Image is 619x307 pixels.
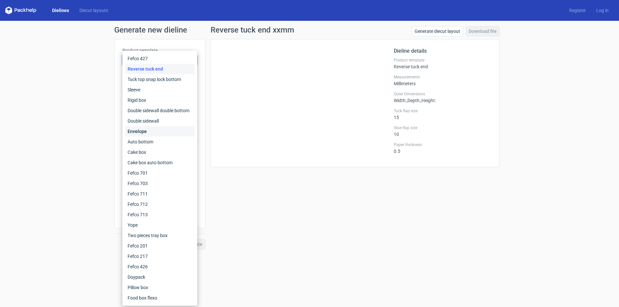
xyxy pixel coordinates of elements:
[125,157,195,168] div: Cake box auto bottom
[394,74,491,80] label: Measurements
[47,7,74,14] a: Dielines
[394,74,491,86] div: Millimeters
[412,26,463,36] a: Generate diecut layout
[564,7,591,14] a: Register
[125,209,195,220] div: Fefco 713
[122,47,197,54] label: Product template
[394,108,491,120] div: 15
[125,261,195,272] div: Fefco 426
[125,220,195,230] div: Yope
[394,108,491,113] label: Tuck flap size
[394,91,491,97] label: Outer Dimensions
[394,142,491,147] label: Paper thickness
[125,168,195,178] div: Fefco 701
[125,272,195,282] div: Doypack
[394,125,491,130] label: Glue flap size
[125,53,195,64] div: Fefco 427
[420,98,436,103] span: , Height :
[125,105,195,116] div: Double sidewall double bottom
[394,98,406,103] span: Width :
[125,95,195,105] div: Rigid box
[125,137,195,147] div: Auto bottom
[125,116,195,126] div: Double sidewall
[394,47,491,55] h2: Dieline details
[125,251,195,261] div: Fefco 217
[125,241,195,251] div: Fefco 201
[394,58,491,63] label: Product template
[125,74,195,85] div: Tuck top snap lock bottom
[125,64,195,74] div: Reverse tuck end
[125,147,195,157] div: Cake box
[125,293,195,303] div: Food box flexo
[211,26,294,34] h1: Reverse tuck end xxmm
[591,7,614,14] a: Log in
[125,199,195,209] div: Fefco 712
[125,85,195,95] div: Sleeve
[406,98,420,103] span: , Depth :
[125,282,195,293] div: Pillow box
[394,142,491,154] div: 0.5
[125,230,195,241] div: Two pieces tray box
[394,58,491,69] div: Reverse tuck end
[74,7,113,14] a: Diecut layouts
[125,126,195,137] div: Envelope
[394,125,491,137] div: 10
[125,178,195,189] div: Fefco 703
[114,26,505,34] h1: Generate new dieline
[125,189,195,199] div: Fefco 711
